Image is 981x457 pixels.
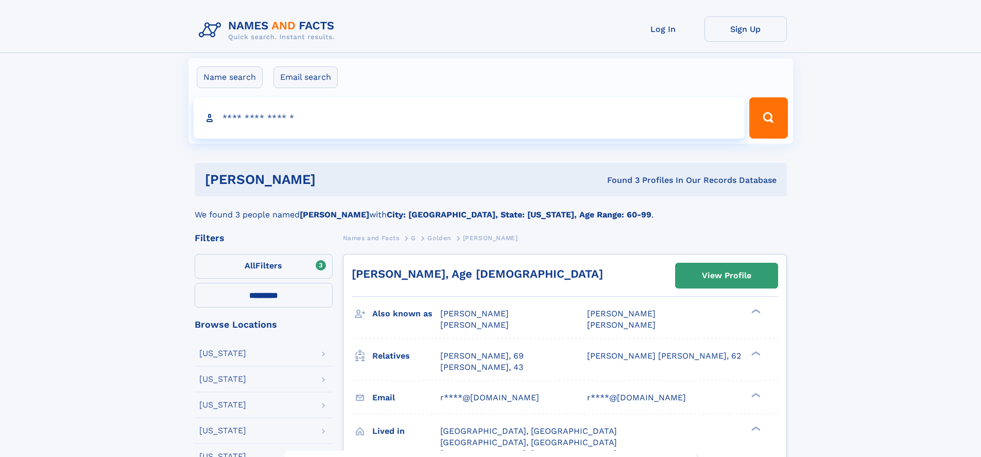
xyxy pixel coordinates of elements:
[440,437,617,447] span: [GEOGRAPHIC_DATA], [GEOGRAPHIC_DATA]
[199,401,246,409] div: [US_STATE]
[440,426,617,436] span: [GEOGRAPHIC_DATA], [GEOGRAPHIC_DATA]
[411,231,416,244] a: G
[749,350,761,357] div: ❯
[300,210,369,219] b: [PERSON_NAME]
[427,231,451,244] a: Golden
[704,16,787,42] a: Sign Up
[195,254,333,279] label: Filters
[440,320,509,330] span: [PERSON_NAME]
[749,308,761,315] div: ❯
[372,305,440,323] h3: Also known as
[749,392,761,398] div: ❯
[702,264,751,287] div: View Profile
[749,425,761,432] div: ❯
[199,427,246,435] div: [US_STATE]
[463,234,518,242] span: [PERSON_NAME]
[427,234,451,242] span: Golden
[352,267,603,280] a: [PERSON_NAME], Age [DEMOGRAPHIC_DATA]
[197,66,263,88] label: Name search
[199,349,246,358] div: [US_STATE]
[372,422,440,440] h3: Lived in
[194,97,745,139] input: search input
[440,362,523,373] a: [PERSON_NAME], 43
[387,210,651,219] b: City: [GEOGRAPHIC_DATA], State: [US_STATE], Age Range: 60-99
[343,231,400,244] a: Names and Facts
[587,350,741,362] a: [PERSON_NAME] [PERSON_NAME], 62
[622,16,704,42] a: Log In
[199,375,246,383] div: [US_STATE]
[587,320,656,330] span: [PERSON_NAME]
[440,350,524,362] a: [PERSON_NAME], 69
[245,261,255,270] span: All
[749,97,787,139] button: Search Button
[587,309,656,318] span: [PERSON_NAME]
[372,347,440,365] h3: Relatives
[195,320,333,329] div: Browse Locations
[372,389,440,407] h3: Email
[440,309,509,318] span: [PERSON_NAME]
[195,233,333,243] div: Filters
[273,66,338,88] label: Email search
[195,16,343,44] img: Logo Names and Facts
[461,175,777,186] div: Found 3 Profiles In Our Records Database
[411,234,416,242] span: G
[205,173,461,186] h1: [PERSON_NAME]
[676,263,778,288] a: View Profile
[195,196,787,221] div: We found 3 people named with .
